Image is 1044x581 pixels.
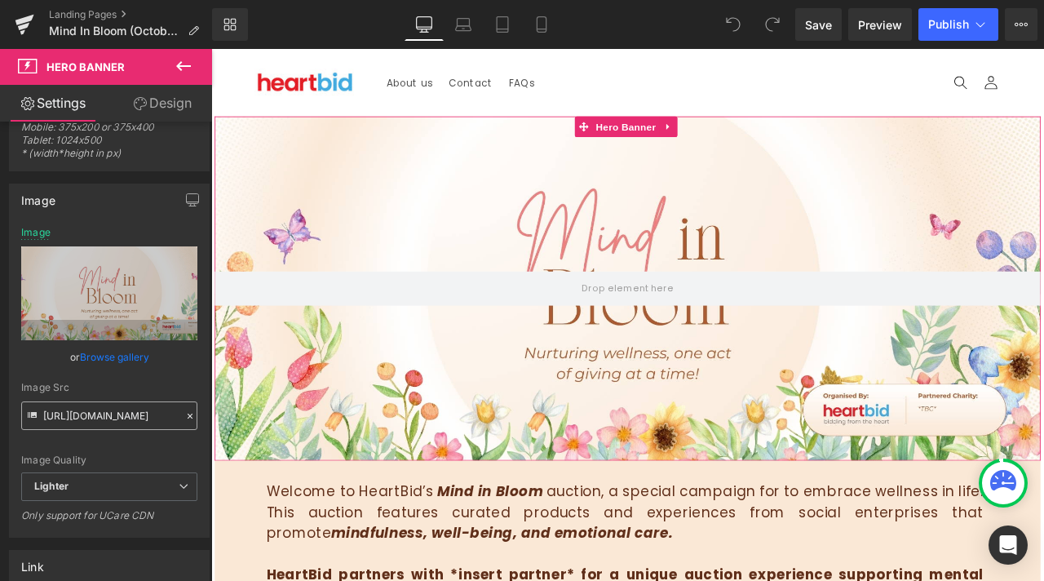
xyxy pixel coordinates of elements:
[21,401,197,430] input: Link
[21,509,197,533] div: Only support for UCare CDN
[281,33,333,47] span: Contact
[531,80,552,104] a: Expand / Collapse
[268,513,393,536] i: Mind in Bloom
[21,227,51,238] div: Image
[21,184,55,207] div: Image
[483,8,522,41] a: Tablet
[21,455,197,466] div: Image Quality
[34,480,69,492] b: Lighter
[46,60,125,73] span: Hero Banner
[208,33,263,47] span: About us
[343,23,393,57] a: FAQs
[805,16,832,33] span: Save
[756,8,789,41] button: Redo
[21,551,44,574] div: Link
[717,8,750,41] button: Undo
[452,80,531,104] span: Hero Banner
[1005,8,1037,41] button: More
[21,382,197,393] div: Image Src
[848,8,912,41] a: Preview
[80,343,149,371] a: Browse gallery
[928,18,969,31] span: Publish
[109,85,215,122] a: Design
[49,24,181,38] span: Mind In Bloom (October Campaign)
[989,526,1028,565] div: Open Intercom Messenger
[198,23,272,57] a: About us
[212,8,248,41] a: New Library
[272,23,343,57] a: Contact
[353,33,383,47] span: FAQs
[21,348,197,366] div: or
[870,22,906,58] summary: Search
[45,23,175,58] img: HeartBid
[858,16,902,33] span: Preview
[405,8,444,41] a: Desktop
[444,8,483,41] a: Laptop
[49,8,212,21] a: Landing Pages
[918,8,998,41] button: Publish
[522,8,561,41] a: Mobile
